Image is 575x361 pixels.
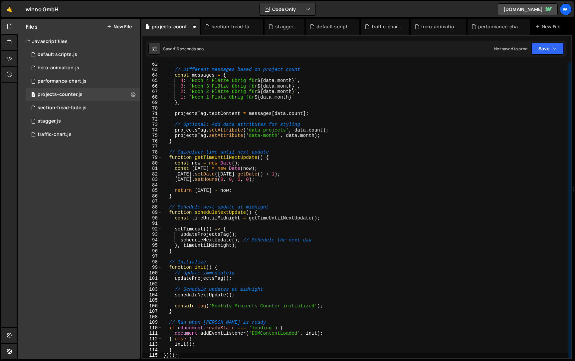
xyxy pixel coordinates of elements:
div: 105 [142,298,162,303]
div: 103 [142,287,162,292]
div: 17342/48215.js [26,61,140,75]
div: 84 [142,182,162,188]
div: 88 [142,204,162,210]
div: 108 [142,314,162,320]
div: 70 [142,106,162,111]
div: 101 [142,276,162,281]
div: projects-counter.js [152,23,192,30]
div: section-head-fade.js [212,23,255,30]
div: 112 [142,336,162,342]
a: wi [560,3,572,15]
div: traffic-chart.js [372,23,402,30]
div: 74 [142,128,162,133]
div: 72 [142,117,162,122]
div: 17342/48395.js [26,88,140,101]
div: 65 [142,78,162,84]
div: 86 [142,193,162,199]
div: 89 [142,210,162,215]
div: Saved [163,46,204,52]
div: 95 [142,243,162,248]
div: 106 [142,303,162,309]
a: [DOMAIN_NAME] [498,3,558,15]
div: 64 [142,73,162,78]
div: 76 [142,139,162,144]
div: 109 [142,320,162,325]
div: 17342/48268.js [26,115,140,128]
div: 93 [142,232,162,237]
div: 98 [142,259,162,265]
div: 62 [142,62,162,67]
h2: Files [26,23,38,30]
div: 104 [142,292,162,298]
div: 107 [142,309,162,314]
div: 17342/48164.js [26,75,140,88]
div: 110 [142,325,162,331]
div: 113 [142,342,162,347]
div: 80 [142,161,162,166]
div: 17342/48267.js [26,48,140,61]
div: 102 [142,281,162,287]
div: 79 [142,155,162,161]
div: 63 [142,67,162,73]
div: 96 [142,248,162,254]
div: 71 [142,111,162,117]
div: Not saved to prod [494,46,527,52]
div: winno GmbH [26,5,59,13]
div: 75 [142,133,162,139]
div: default scripts.js [316,23,351,30]
div: 91 [142,221,162,226]
div: 73 [142,122,162,128]
div: 67 [142,89,162,95]
div: performance-chart.js [38,78,87,84]
button: Save [531,43,564,55]
div: 82 [142,172,162,177]
div: 115 [142,353,162,358]
div: 68 [142,95,162,100]
div: 111 [142,331,162,336]
div: 100 [142,270,162,276]
div: section-head-fade.js [38,105,87,111]
div: 90 [142,215,162,221]
div: 16 seconds ago [175,46,204,52]
div: 69 [142,100,162,106]
div: 87 [142,199,162,204]
div: performance-chart.js [478,23,522,30]
div: stagger.js [38,118,61,124]
div: 81 [142,166,162,172]
div: projects-counter.js [38,92,83,98]
div: 17342/48299.js [26,101,140,115]
div: New File [535,23,563,30]
button: New File [107,24,132,29]
div: default scripts.js [38,52,77,58]
div: 78 [142,150,162,155]
div: 99 [142,265,162,270]
div: 83 [142,177,162,182]
button: Code Only [260,3,315,15]
span: 1 [31,93,35,98]
a: 🤙 [1,1,18,17]
div: hero-animation.js [38,65,79,71]
div: 17342/48247.js [26,128,140,141]
div: stagger.js [275,23,296,30]
div: traffic-chart.js [38,132,72,138]
div: 94 [142,237,162,243]
div: hero-animation.js [421,23,458,30]
div: 97 [142,254,162,259]
div: 92 [142,226,162,232]
div: 114 [142,347,162,353]
div: 77 [142,144,162,150]
div: Javascript files [18,35,140,48]
div: 85 [142,188,162,193]
div: 66 [142,84,162,89]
